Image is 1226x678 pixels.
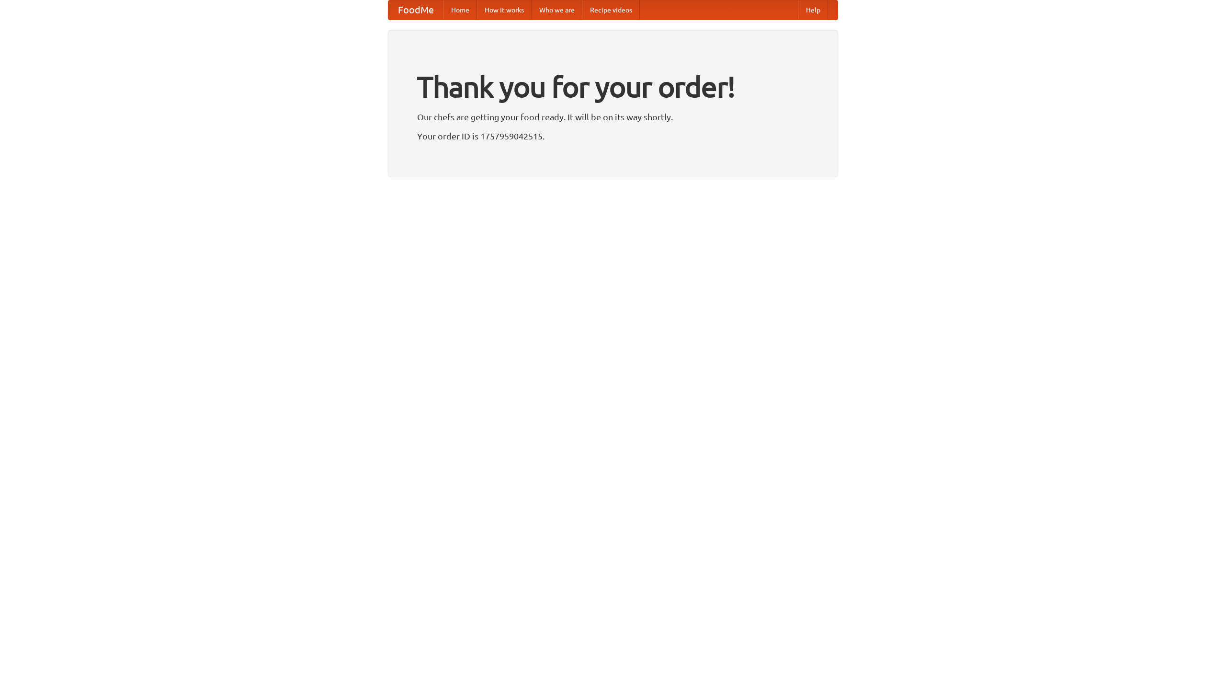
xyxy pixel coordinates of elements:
a: FoodMe [388,0,443,20]
p: Our chefs are getting your food ready. It will be on its way shortly. [417,110,809,124]
a: How it works [477,0,532,20]
a: Recipe videos [582,0,640,20]
a: Home [443,0,477,20]
a: Help [798,0,828,20]
p: Your order ID is 1757959042515. [417,129,809,143]
a: Who we are [532,0,582,20]
h1: Thank you for your order! [417,64,809,110]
